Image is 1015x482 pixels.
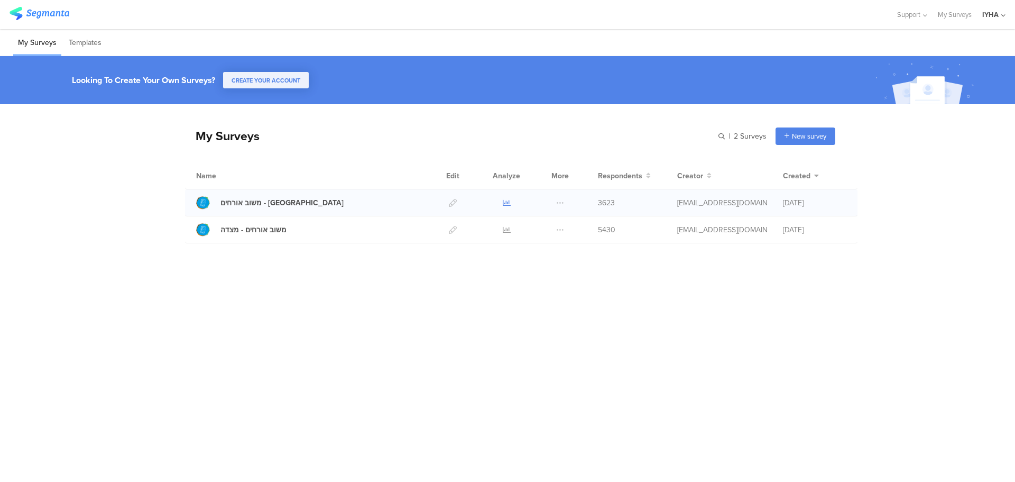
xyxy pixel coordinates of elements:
[223,72,309,88] button: CREATE YOUR ACCOUNT
[677,170,703,181] span: Creator
[677,224,767,235] div: ofir@iyha.org.il
[64,31,106,56] li: Templates
[220,197,344,208] div: משוב אורחים - עין גדי
[783,224,846,235] div: [DATE]
[441,162,464,189] div: Edit
[677,197,767,208] div: ofir@iyha.org.il
[783,170,810,181] span: Created
[72,74,215,86] div: Looking To Create Your Own Surveys?
[598,170,642,181] span: Respondents
[549,162,571,189] div: More
[220,224,287,235] div: משוב אורחים - מצדה
[792,131,826,141] span: New survey
[982,10,999,20] div: IYHA
[677,170,712,181] button: Creator
[598,197,615,208] span: 3623
[727,131,732,142] span: |
[598,170,651,181] button: Respondents
[196,223,287,237] a: משוב אורחים - מצדה
[10,7,69,20] img: segmanta logo
[196,170,260,181] div: Name
[13,31,61,56] li: My Surveys
[783,170,819,181] button: Created
[232,76,300,85] span: CREATE YOUR ACCOUNT
[783,197,846,208] div: [DATE]
[196,196,344,210] a: משוב אורחים - [GEOGRAPHIC_DATA]
[491,162,522,189] div: Analyze
[897,10,920,20] span: Support
[185,127,260,145] div: My Surveys
[872,59,981,107] img: create_account_image.svg
[598,224,615,235] span: 5430
[734,131,767,142] span: 2 Surveys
